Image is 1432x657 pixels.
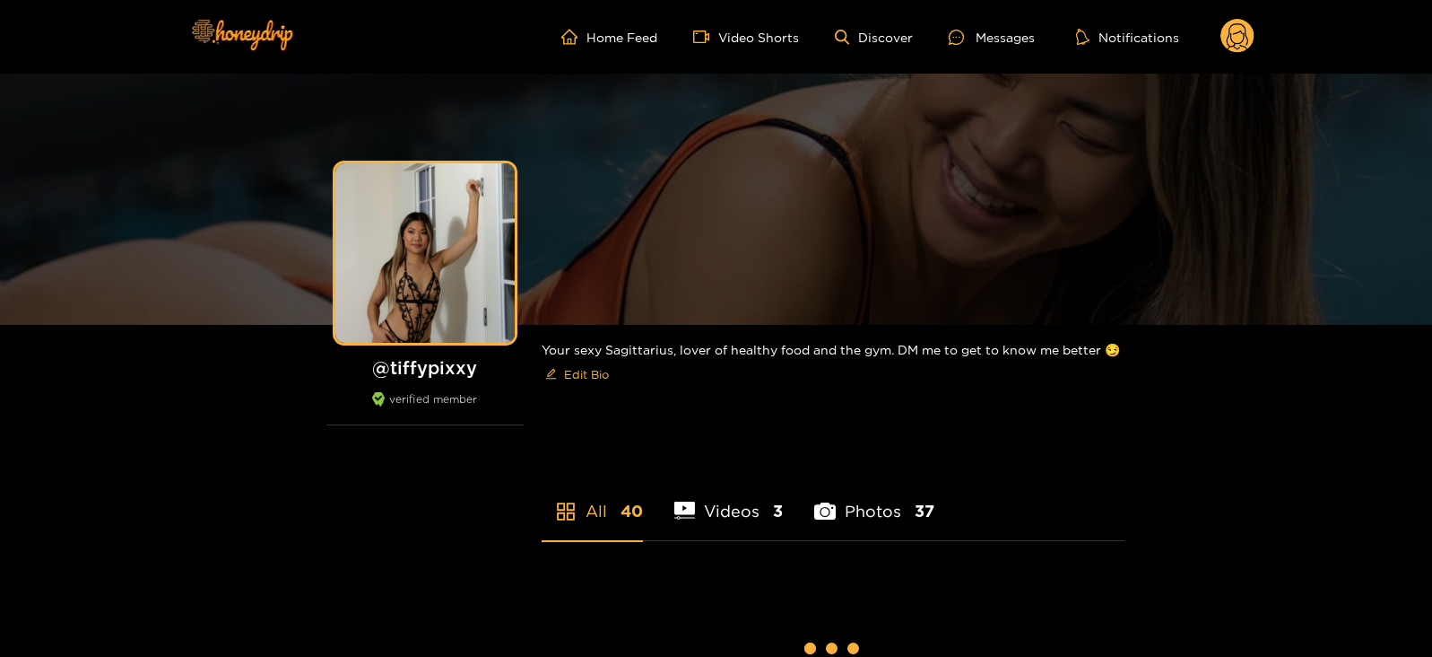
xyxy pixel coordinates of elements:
li: Videos [674,460,784,540]
span: 3 [773,500,783,522]
span: Edit Bio [564,365,609,383]
div: Your sexy Sagittarius, lover of healthy food and the gym. DM me to get to know me better 😏 [542,325,1124,403]
a: Home Feed [561,29,657,45]
a: Discover [835,30,913,45]
li: All [542,460,643,540]
h1: @ tiffypixxy [326,356,524,379]
button: Notifications [1071,28,1185,46]
a: Video Shorts [693,29,799,45]
span: video-camera [693,29,718,45]
div: verified member [326,392,524,425]
span: appstore [555,501,577,522]
span: 37 [915,500,934,522]
button: editEdit Bio [542,360,612,389]
span: edit [545,368,557,381]
span: 40 [621,500,643,522]
div: Messages [949,27,1035,48]
span: home [561,29,586,45]
li: Photos [814,460,934,540]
